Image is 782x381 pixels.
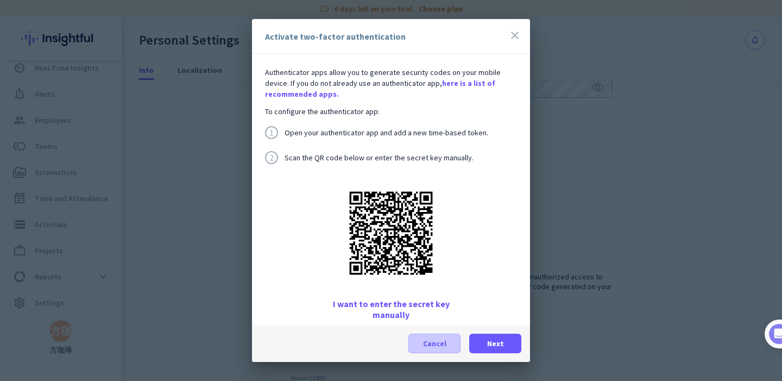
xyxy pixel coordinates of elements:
span: Cancel [423,338,446,349]
span: I want to enter the secret key manually [317,298,466,320]
span: To configure the authenticator app: [265,106,517,117]
div: 1 [265,126,278,139]
span: Authenticator apps allow you to generate security codes on your mobile device. If you do not alre... [265,67,501,88]
div: 2 [265,151,278,164]
span: Open your authenticator app and add a new time-based token. [285,129,488,136]
img: 2FA secret - qrCode [342,184,440,282]
div: Activate two-factor authentication [265,32,406,41]
a: here is a list of recommended apps. [265,78,495,99]
span: Next [487,338,504,349]
button: Cancel [408,334,461,353]
span: Scan the QR code below or enter the secret key manually. [285,154,474,161]
button: Next [469,334,521,353]
i: close [508,29,521,42]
